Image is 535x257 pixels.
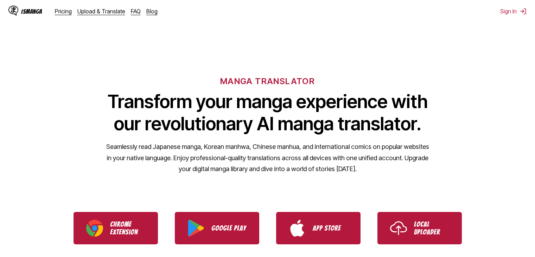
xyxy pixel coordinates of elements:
[21,8,42,15] div: IsManga
[500,8,527,15] button: Sign In
[211,224,247,232] p: Google Play
[220,76,315,86] h6: MANGA TRANSLATOR
[77,8,125,15] a: Upload & Translate
[106,141,429,175] p: Seamlessly read Japanese manga, Korean manhwa, Chinese manhua, and international comics on popula...
[175,212,259,244] a: Download IsManga from Google Play
[74,212,158,244] a: Download IsManga Chrome Extension
[110,220,145,236] p: Chrome Extension
[106,90,429,135] h1: Transform your manga experience with our revolutionary AI manga translator.
[86,220,103,237] img: Chrome logo
[414,220,449,236] p: Local Uploader
[289,220,306,237] img: App Store logo
[8,6,18,15] img: IsManga Logo
[131,8,141,15] a: FAQ
[520,8,527,15] img: Sign out
[187,220,204,237] img: Google Play logo
[146,8,158,15] a: Blog
[390,220,407,237] img: Upload icon
[377,212,462,244] a: Use IsManga Local Uploader
[55,8,72,15] a: Pricing
[313,224,348,232] p: App Store
[8,6,55,17] a: IsManga LogoIsManga
[276,212,361,244] a: Download IsManga from App Store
